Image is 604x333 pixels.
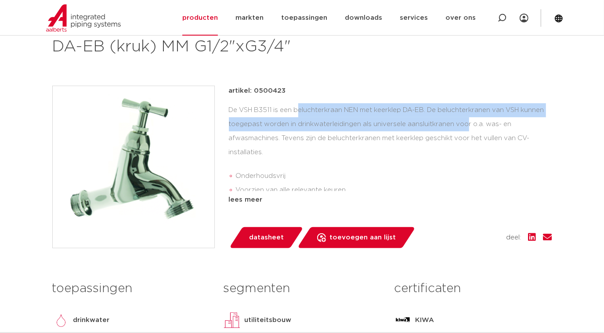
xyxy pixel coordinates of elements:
[229,103,552,191] div: De VSH B3511 is een beluchterkraan NEN met keerklep DA-EB. De beluchterkranen van VSH kunnen toeg...
[244,315,291,326] p: utiliteitsbouw
[236,169,552,183] li: Onderhoudsvrij
[236,183,552,197] li: Voorzien van alle relevante keuren
[229,227,304,248] a: datasheet
[229,86,286,96] p: artikel: 0500423
[506,232,521,243] span: deel:
[249,231,284,245] span: datasheet
[394,311,412,329] img: KIWA
[229,195,552,205] div: lees meer
[52,311,70,329] img: drinkwater
[73,315,110,326] p: drinkwater
[223,311,241,329] img: utiliteitsbouw
[329,231,396,245] span: toevoegen aan lijst
[415,315,434,326] p: KIWA
[394,280,552,297] h3: certificaten
[52,280,210,297] h3: toepassingen
[53,86,214,248] img: Product Image for VSH beluchterkraan NEN met keerklep DA-EB (kruk) MM G1/2"xG3/4"
[223,280,381,297] h3: segmenten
